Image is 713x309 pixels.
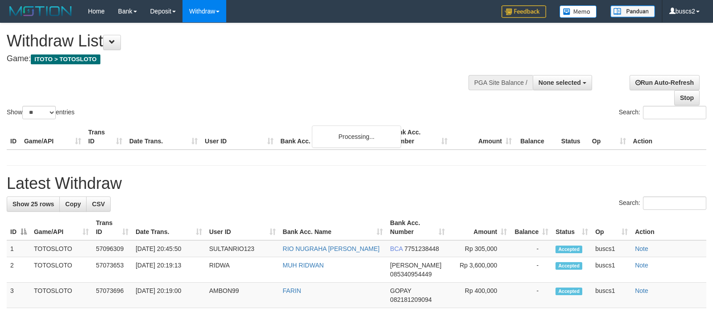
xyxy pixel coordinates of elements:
a: Stop [674,90,700,105]
span: BCA [390,245,402,252]
span: Accepted [555,246,582,253]
span: Copy 082181209094 to clipboard [390,296,431,303]
th: Action [630,124,706,150]
label: Show entries [7,106,75,119]
h1: Withdraw List [7,32,466,50]
td: TOTOSLOTO [30,257,92,283]
label: Search: [619,106,706,119]
td: - [510,283,552,308]
th: Op: activate to sort column ascending [592,215,631,240]
td: RIDWA [206,257,279,283]
span: CSV [92,200,105,208]
label: Search: [619,196,706,210]
span: Copy 085340954449 to clipboard [390,271,431,278]
th: Status [558,124,589,150]
th: Bank Acc. Name: activate to sort column ascending [279,215,387,240]
input: Search: [643,196,706,210]
th: User ID [201,124,277,150]
td: - [510,257,552,283]
td: Rp 400,000 [448,283,510,308]
td: SULTANRIO123 [206,240,279,257]
input: Search: [643,106,706,119]
td: 2 [7,257,30,283]
span: [PERSON_NAME] [390,262,441,269]
th: Bank Acc. Number: activate to sort column ascending [386,215,448,240]
select: Showentries [22,106,56,119]
span: Accepted [555,288,582,295]
th: Bank Acc. Name [277,124,387,150]
th: Date Trans. [126,124,201,150]
td: 57073696 [92,283,132,308]
a: Note [635,245,648,252]
th: Amount: activate to sort column ascending [448,215,510,240]
a: RIO NUGRAHA [PERSON_NAME] [283,245,380,252]
td: TOTOSLOTO [30,240,92,257]
th: Amount [451,124,515,150]
img: panduan.png [610,5,655,17]
td: 3 [7,283,30,308]
a: FARIN [283,287,301,294]
a: Run Auto-Refresh [630,75,700,90]
th: Date Trans.: activate to sort column ascending [132,215,206,240]
th: Bank Acc. Number [387,124,452,150]
div: PGA Site Balance / [468,75,533,90]
td: Rp 305,000 [448,240,510,257]
td: 57096309 [92,240,132,257]
td: AMBON99 [206,283,279,308]
td: TOTOSLOTO [30,283,92,308]
th: Balance: activate to sort column ascending [510,215,552,240]
td: 57073653 [92,257,132,283]
img: Button%20Memo.svg [560,5,597,18]
span: Accepted [555,262,582,270]
td: buscs1 [592,283,631,308]
span: GOPAY [390,287,411,294]
img: MOTION_logo.png [7,4,75,18]
th: Game/API: activate to sort column ascending [30,215,92,240]
th: ID [7,124,21,150]
th: Status: activate to sort column ascending [552,215,592,240]
td: [DATE] 20:45:50 [132,240,206,257]
th: ID: activate to sort column descending [7,215,30,240]
td: buscs1 [592,257,631,283]
h1: Latest Withdraw [7,175,706,192]
span: Show 25 rows [12,200,54,208]
th: Op [589,124,630,150]
span: ITOTO > TOTOSLOTO [31,54,100,64]
a: Copy [59,196,87,212]
td: [DATE] 20:19:13 [132,257,206,283]
span: Copy 7751238448 to clipboard [404,245,439,252]
span: Copy [65,200,81,208]
th: Balance [515,124,558,150]
a: CSV [86,196,111,212]
th: User ID: activate to sort column ascending [206,215,279,240]
h4: Game: [7,54,466,63]
a: MUH RIDWAN [283,262,324,269]
span: None selected [539,79,581,86]
a: Show 25 rows [7,196,60,212]
td: - [510,240,552,257]
td: Rp 3,600,000 [448,257,510,283]
img: Feedback.jpg [502,5,546,18]
a: Note [635,287,648,294]
th: Trans ID [85,124,126,150]
td: 1 [7,240,30,257]
a: Note [635,262,648,269]
button: None selected [533,75,592,90]
td: buscs1 [592,240,631,257]
td: [DATE] 20:19:00 [132,283,206,308]
th: Action [631,215,706,240]
div: Processing... [312,125,401,148]
th: Game/API [21,124,85,150]
th: Trans ID: activate to sort column ascending [92,215,132,240]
